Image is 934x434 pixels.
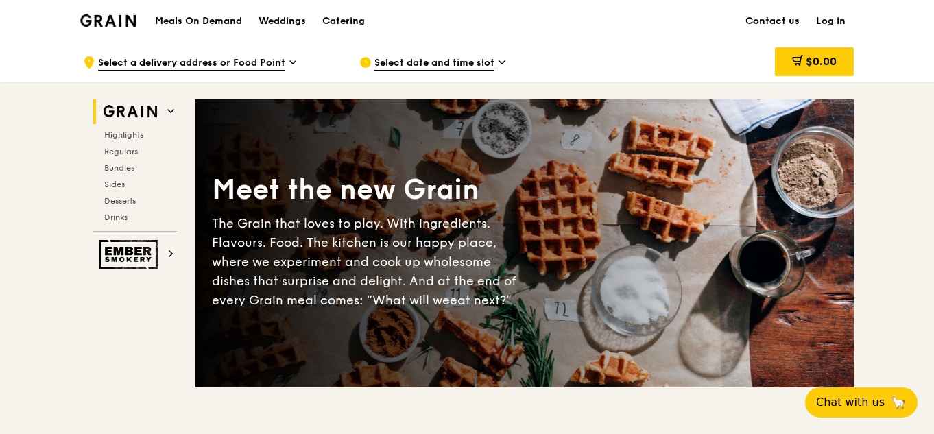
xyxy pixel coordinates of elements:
[98,56,285,71] span: Select a delivery address or Food Point
[890,394,907,411] span: 🦙
[104,213,128,222] span: Drinks
[259,1,306,42] div: Weddings
[99,240,162,269] img: Ember Smokery web logo
[314,1,373,42] a: Catering
[104,130,143,140] span: Highlights
[737,1,808,42] a: Contact us
[806,55,837,68] span: $0.00
[808,1,854,42] a: Log in
[450,293,512,308] span: eat next?”
[212,214,525,310] div: The Grain that loves to play. With ingredients. Flavours. Food. The kitchen is our happy place, w...
[104,147,138,156] span: Regulars
[322,1,365,42] div: Catering
[212,171,525,208] div: Meet the new Grain
[104,180,125,189] span: Sides
[155,14,242,28] h1: Meals On Demand
[99,99,162,124] img: Grain web logo
[805,387,918,418] button: Chat with us🦙
[104,196,136,206] span: Desserts
[816,394,885,411] span: Chat with us
[250,1,314,42] a: Weddings
[104,163,134,173] span: Bundles
[80,14,136,27] img: Grain
[374,56,494,71] span: Select date and time slot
